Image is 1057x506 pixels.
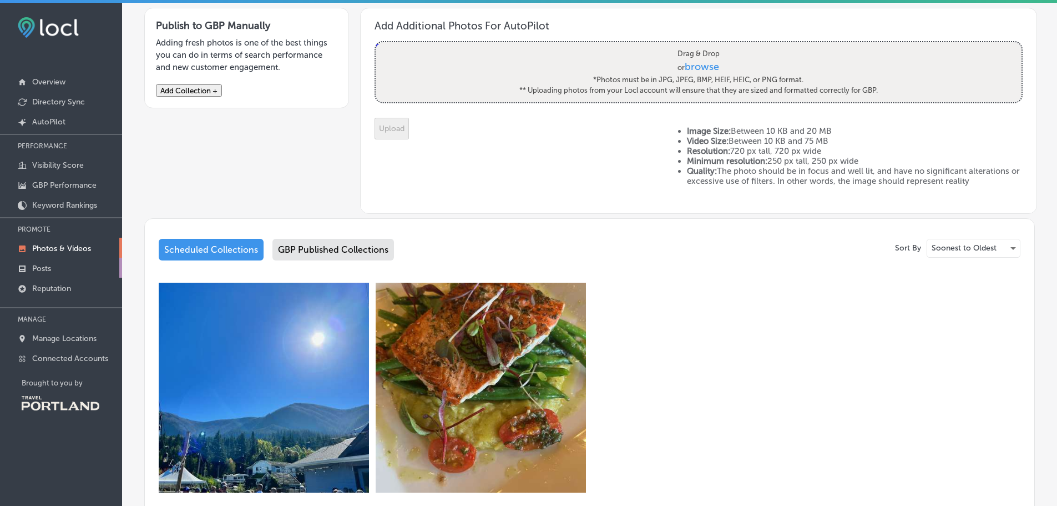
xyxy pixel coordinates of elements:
[687,136,1023,146] li: Between 10 KB and 75 MB
[376,283,586,493] img: Collection thumbnail
[516,44,882,99] label: Drag & Drop or *Photos must be in JPG, JPEG, BMP, HEIF, HEIC, or PNG format. ** Uploading photos ...
[32,97,85,107] p: Directory Sync
[32,77,65,87] p: Overview
[687,156,767,166] strong: Minimum resolution:
[32,244,91,253] p: Photos & Videos
[32,117,65,127] p: AutoPilot
[687,146,730,156] strong: Resolution:
[687,146,1023,156] li: 720 px tall, 720 px wide
[159,283,369,493] img: Collection thumbnail
[18,17,79,38] img: fda3e92497d09a02dc62c9cd864e3231.png
[22,396,99,410] img: Travel Portland
[159,239,264,260] div: Scheduled Collections
[156,37,337,73] p: Adding fresh photos is one of the best things you can do in terms of search performance and new c...
[32,334,97,343] p: Manage Locations
[375,118,409,139] button: Upload
[32,354,108,363] p: Connected Accounts
[687,166,1023,186] li: The photo should be in focus and well lit, and have no significant alterations or excessive use o...
[32,201,97,210] p: Keyword Rankings
[375,19,1023,32] h3: Add Additional Photos For AutoPilot
[687,166,717,176] strong: Quality:
[927,239,1020,257] div: Soonest to Oldest
[272,239,394,260] div: GBP Published Collections
[687,136,729,146] strong: Video Size:
[156,19,337,32] h3: Publish to GBP Manually
[932,243,997,253] p: Soonest to Oldest
[32,284,71,293] p: Reputation
[32,181,97,190] p: GBP Performance
[22,379,122,387] p: Brought to you by
[687,126,1023,136] li: Between 10 KB and 20 MB
[32,264,51,273] p: Posts
[895,243,921,253] p: Sort By
[32,161,84,170] p: Visibility Score
[687,126,731,136] strong: Image Size:
[156,84,222,97] button: Add Collection +
[687,156,1023,166] li: 250 px tall, 250 px wide
[685,60,720,72] span: browse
